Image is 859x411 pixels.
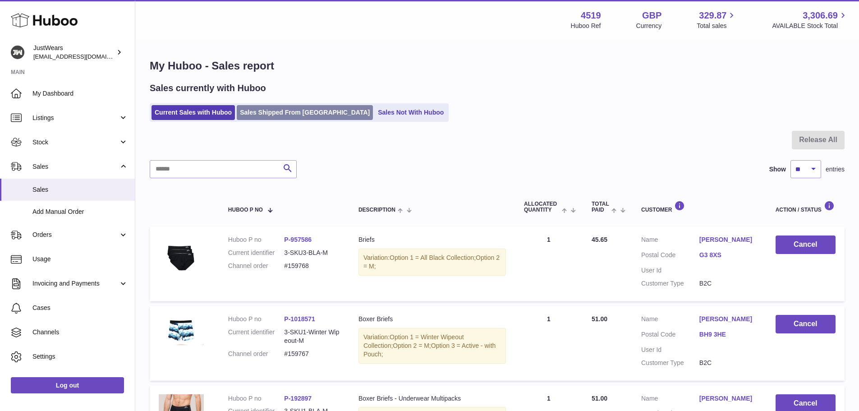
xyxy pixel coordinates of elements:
span: 51.00 [592,315,607,323]
a: Sales Not With Huboo [375,105,447,120]
dt: Current identifier [228,328,285,345]
a: P-192897 [284,395,312,402]
div: Boxer Briefs [358,315,506,323]
a: P-957586 [284,236,312,243]
span: 329.87 [699,9,726,22]
dt: Name [641,315,699,326]
a: [PERSON_NAME] [699,315,758,323]
span: Total paid [592,201,609,213]
dd: 3-SKU3-BLA-M [284,249,340,257]
a: Current Sales with Huboo [152,105,235,120]
span: ALLOCATED Quantity [524,201,560,213]
dt: Channel order [228,262,285,270]
span: Option 1 = Winter Wipeout Collection; [363,333,464,349]
dt: Huboo P no [228,394,285,403]
span: entries [826,165,845,174]
span: Listings [32,114,119,122]
div: Variation: [358,328,506,364]
span: [EMAIL_ADDRESS][DOMAIN_NAME] [33,53,133,60]
span: Orders [32,231,119,239]
span: Cases [32,304,128,312]
span: AVAILABLE Stock Total [772,22,848,30]
button: Cancel [776,236,836,254]
span: Stock [32,138,119,147]
a: Log out [11,377,124,393]
span: 3,306.69 [803,9,838,22]
span: My Dashboard [32,89,128,98]
span: Description [358,207,395,213]
dt: Customer Type [641,359,699,367]
dd: B2C [699,279,758,288]
span: Add Manual Order [32,208,128,216]
dt: Customer Type [641,279,699,288]
a: P-1018571 [284,315,315,323]
label: Show [769,165,786,174]
a: [PERSON_NAME] [699,236,758,244]
dt: Name [641,236,699,246]
span: Invoicing and Payments [32,279,119,288]
div: Boxer Briefs - Underwear Multipacks [358,394,506,403]
strong: 4519 [581,9,601,22]
div: Currency [636,22,662,30]
div: JustWears [33,44,115,61]
dt: Current identifier [228,249,285,257]
dt: Postal Code [641,330,699,341]
div: Briefs [358,236,506,244]
a: BH9 3HE [699,330,758,339]
dd: #159768 [284,262,340,270]
span: 51.00 [592,395,607,402]
img: internalAdmin-4519@internal.huboo.com [11,46,24,59]
span: Option 1 = All Black Collection; [390,254,476,261]
h1: My Huboo - Sales report [150,59,845,73]
a: 3,306.69 AVAILABLE Stock Total [772,9,848,30]
span: Sales [32,185,128,194]
span: Huboo P no [228,207,263,213]
td: 1 [515,306,583,381]
a: Sales Shipped From [GEOGRAPHIC_DATA] [237,105,373,120]
dt: User Id [641,346,699,354]
span: Sales [32,162,119,171]
button: Cancel [776,315,836,333]
dt: Huboo P no [228,236,285,244]
span: 45.65 [592,236,607,243]
h2: Sales currently with Huboo [150,82,266,94]
a: G3 8XS [699,251,758,259]
dt: Huboo P no [228,315,285,323]
dd: #159767 [284,350,340,358]
dt: User Id [641,266,699,275]
a: [PERSON_NAME] [699,394,758,403]
dt: Channel order [228,350,285,358]
dd: B2C [699,359,758,367]
span: Option 3 = Active - with Pouch; [363,342,496,358]
div: Action / Status [776,201,836,213]
div: Huboo Ref [571,22,601,30]
span: Total sales [697,22,737,30]
div: Customer [641,201,758,213]
strong: GBP [642,9,661,22]
dd: 3-SKU1-Winter Wipeout-M [284,328,340,345]
div: Variation: [358,249,506,276]
span: Channels [32,328,128,337]
dt: Postal Code [641,251,699,262]
img: 45191731086452.JPG [159,315,204,345]
a: 329.87 Total sales [697,9,737,30]
img: 45191709312277.jpg [159,236,204,281]
span: Settings [32,352,128,361]
span: Usage [32,255,128,263]
dt: Name [641,394,699,405]
span: Option 2 = M; [393,342,431,349]
td: 1 [515,226,583,301]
